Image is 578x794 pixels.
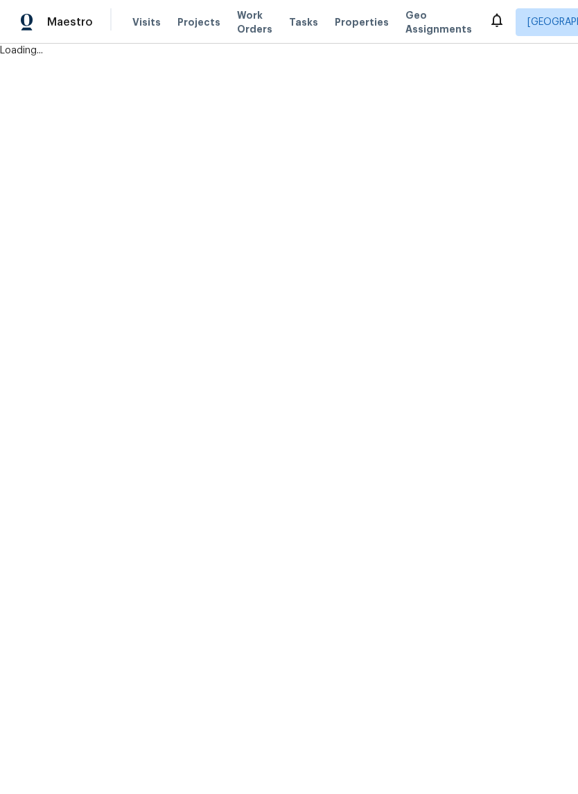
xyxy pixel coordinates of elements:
[335,15,389,29] span: Properties
[289,17,318,27] span: Tasks
[237,8,272,36] span: Work Orders
[132,15,161,29] span: Visits
[47,15,93,29] span: Maestro
[177,15,220,29] span: Projects
[405,8,472,36] span: Geo Assignments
